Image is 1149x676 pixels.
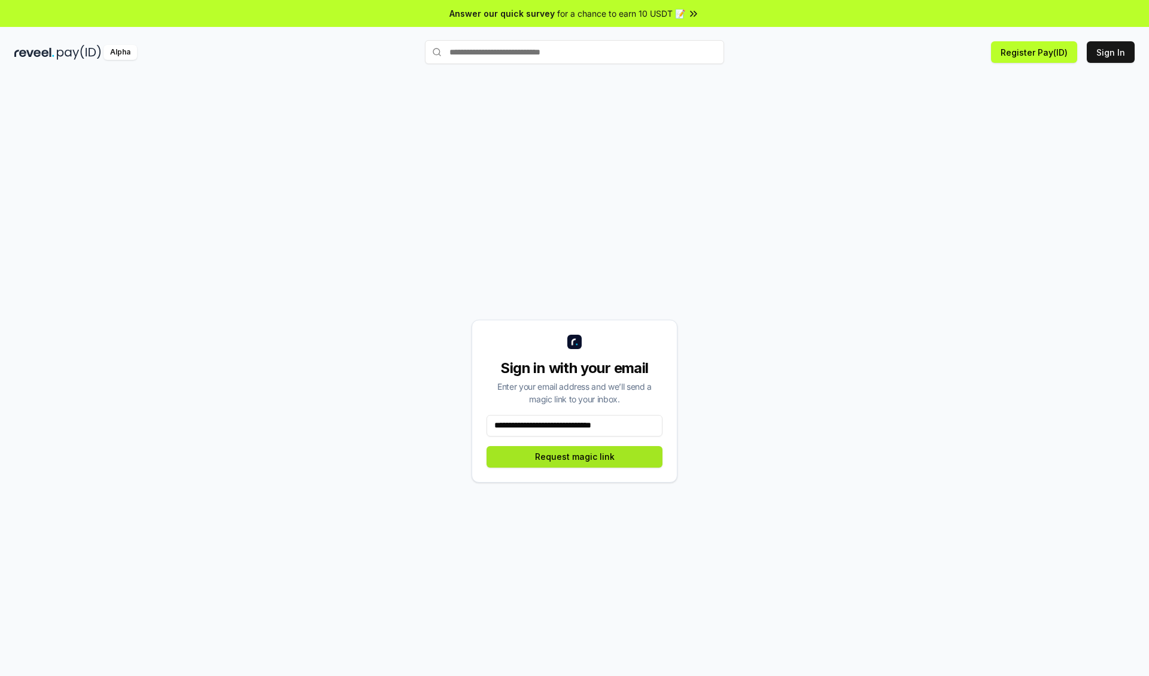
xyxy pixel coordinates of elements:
div: Alpha [104,45,137,60]
span: Answer our quick survey [449,7,555,20]
span: for a chance to earn 10 USDT 📝 [557,7,685,20]
button: Register Pay(ID) [991,41,1077,63]
div: Sign in with your email [487,359,662,378]
img: reveel_dark [14,45,54,60]
div: Enter your email address and we’ll send a magic link to your inbox. [487,380,662,405]
img: pay_id [57,45,101,60]
button: Request magic link [487,446,662,468]
img: logo_small [567,335,582,349]
button: Sign In [1087,41,1135,63]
